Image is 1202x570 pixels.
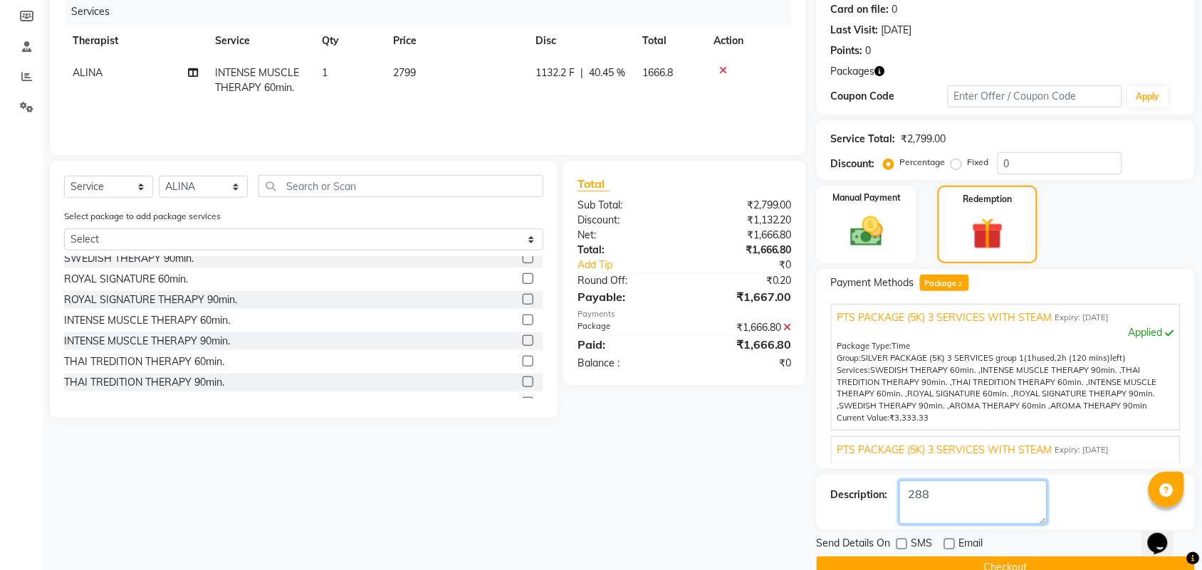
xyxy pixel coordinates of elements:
[684,356,803,371] div: ₹0
[684,273,803,288] div: ₹0.20
[258,175,543,197] input: Search or Scan
[862,353,1127,363] span: used, left)
[892,341,911,351] span: Time
[840,401,950,411] span: SWEDISH THERAPY 90min. ,
[817,536,891,554] span: Send Details On
[831,2,889,17] div: Card on file:
[64,375,224,390] div: THAI TREDITION THERAPY 90min.
[589,65,625,80] span: 40.45 %
[567,356,685,371] div: Balance :
[1057,353,1111,363] span: 2h (120 mins)
[1051,401,1148,411] span: AROMA THERAPY 90min
[862,353,1025,363] span: SILVER PACKAGE (5K) 3 SERVICES group 1
[840,213,894,250] img: _cash.svg
[831,132,896,147] div: Service Total:
[567,258,704,273] a: Add Tip
[963,193,1013,206] label: Redemption
[1055,444,1109,456] span: Expiry: [DATE]
[892,2,898,17] div: 0
[902,132,946,147] div: ₹2,799.00
[837,365,871,375] span: Services:
[64,334,230,349] div: INTENSE MUSCLE THERAPY 90min.
[64,313,230,328] div: INTENSE MUSCLE THERAPY 60min.
[831,23,879,38] div: Last Visit:
[567,288,685,305] div: Payable:
[64,251,194,266] div: SWEDISH THERAPY 90min.
[578,176,610,191] span: Total
[968,156,989,169] label: Fixed
[580,65,583,80] span: |
[871,365,981,375] span: SWEDISH THERAPY 60min. ,
[684,228,803,243] div: ₹1,666.80
[684,198,803,213] div: ₹2,799.00
[831,43,863,58] div: Points:
[920,275,969,291] span: Package
[831,64,875,79] span: Packages
[837,413,890,423] span: Current Value:
[322,66,328,79] span: 1
[1142,513,1188,556] iframe: chat widget
[1025,353,1038,363] span: (1h
[882,23,912,38] div: [DATE]
[634,25,705,57] th: Total
[64,396,189,411] div: SHIATSU THERAPY 60min.
[831,157,875,171] div: Discount:
[684,288,803,305] div: ₹1,667.00
[962,214,1013,253] img: _gift.svg
[313,25,385,57] th: Qty
[705,25,792,57] th: Action
[684,243,803,258] div: ₹1,666.80
[64,292,237,307] div: ROYAL SIGNATURE THERAPY 90min.
[567,198,685,213] div: Sub Total:
[950,401,1051,411] span: AROMA THERAPY 60min ,
[567,243,685,258] div: Total:
[890,413,929,423] span: ₹3,333.33
[832,191,901,204] label: Manual Payment
[385,25,527,57] th: Price
[837,353,862,363] span: Group:
[215,66,299,94] span: INTENSE MUSCLE THERAPY 60min.
[64,210,221,223] label: Select package to add package services
[911,536,933,554] span: SMS
[64,354,224,369] div: THAI TREDITION THERAPY 60min.
[64,25,207,57] th: Therapist
[567,320,685,335] div: Package
[535,65,575,80] span: 1132.2 F
[73,66,103,79] span: ALINA
[981,365,1122,375] span: INTENSE MUSCLE THERAPY 90min. ,
[567,228,685,243] div: Net:
[1128,86,1169,107] button: Apply
[207,25,313,57] th: Service
[837,341,892,351] span: Package Type:
[952,377,1089,387] span: THAI TREDITION THERAPY 60min. ,
[908,389,1014,399] span: ROYAL SIGNATURE 60min. ,
[684,213,803,228] div: ₹1,132.20
[642,66,673,79] span: 1666.8
[1055,312,1109,324] span: Expiry: [DATE]
[959,536,983,554] span: Email
[831,275,914,290] span: Payment Methods
[866,43,872,58] div: 0
[837,310,1052,325] span: PTS PACKAGE (5K) 3 SERVICES WITH STEAM
[64,272,188,287] div: ROYAL SIGNATURE 60min.
[831,487,888,502] div: Description:
[900,156,946,169] label: Percentage
[948,85,1122,107] input: Enter Offer / Coupon Code
[684,336,803,353] div: ₹1,666.80
[578,308,792,320] div: Payments
[567,273,685,288] div: Round Off:
[837,365,1141,387] span: THAI TREDITION THERAPY 90min. ,
[684,320,803,335] div: ₹1,666.80
[393,66,416,79] span: 2799
[956,280,964,289] span: 2
[837,325,1174,340] div: Applied
[831,89,948,104] div: Coupon Code
[567,213,685,228] div: Discount:
[837,443,1052,458] span: PTS PACKAGE (5K) 3 SERVICES WITH STEAM
[527,25,634,57] th: Disc
[567,336,685,353] div: Paid:
[704,258,803,273] div: ₹0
